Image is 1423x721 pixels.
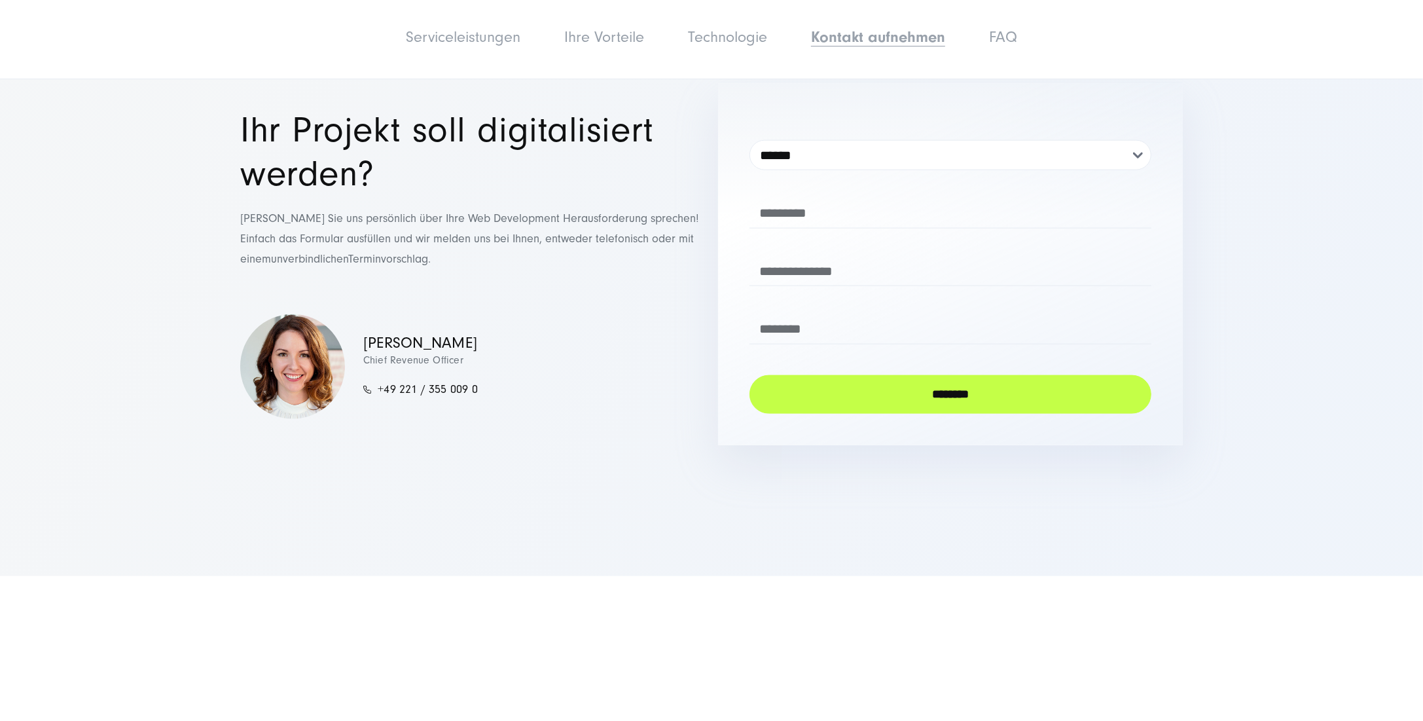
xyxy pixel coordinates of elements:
a: Kontakt aufnehmen [811,28,945,46]
a: +49 221 / 355 009 0 [363,382,478,396]
img: Simona Mayer - Head of Business Development - SUNZINET [240,314,345,419]
a: Technologie [688,28,767,46]
a: Ihre Vorteile [564,28,644,46]
h2: Ihr Projekt soll digitalisiert werden? [240,108,705,196]
a: Serviceleistungen [406,28,520,46]
span: [PERSON_NAME] Sie uns persönlich über Ihre Web Development Herausforderung sprechen! [240,212,699,225]
span: Terminvorschlag. [348,252,431,266]
p: [PERSON_NAME] [363,333,478,352]
a: FAQ [989,28,1017,46]
p: Chief Revenue Officer [363,352,478,368]
span: Einfach das Formular ausfüllen und wir melden uns bei Ihnen, entweder telefonisch oder mit einem [240,232,694,266]
span: unverbindlichen [271,252,348,266]
span: +49 221 / 355 009 0 [378,382,477,396]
